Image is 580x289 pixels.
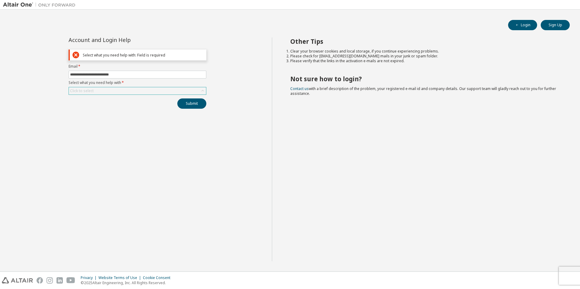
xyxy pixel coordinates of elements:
[81,275,98,280] div: Privacy
[290,49,559,54] li: Clear your browser cookies and local storage, if you continue experiencing problems.
[70,88,94,93] div: Click to select
[290,86,556,96] span: with a brief description of the problem, your registered e-mail id and company details. Our suppo...
[56,277,63,284] img: linkedin.svg
[69,80,206,85] label: Select what you need help with
[69,37,179,42] div: Account and Login Help
[66,277,75,284] img: youtube.svg
[47,277,53,284] img: instagram.svg
[177,98,206,109] button: Submit
[290,59,559,63] li: Please verify that the links in the activation e-mails are not expired.
[290,86,309,91] a: Contact us
[69,87,206,95] div: Click to select
[143,275,174,280] div: Cookie Consent
[83,53,204,57] div: Select what you need help with: Field is required
[290,37,559,45] h2: Other Tips
[81,280,174,285] p: © 2025 Altair Engineering, Inc. All Rights Reserved.
[3,2,79,8] img: Altair One
[508,20,537,30] button: Login
[290,54,559,59] li: Please check for [EMAIL_ADDRESS][DOMAIN_NAME] mails in your junk or spam folder.
[69,64,206,69] label: Email
[98,275,143,280] div: Website Terms of Use
[37,277,43,284] img: facebook.svg
[2,277,33,284] img: altair_logo.svg
[290,75,559,83] h2: Not sure how to login?
[541,20,570,30] button: Sign Up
